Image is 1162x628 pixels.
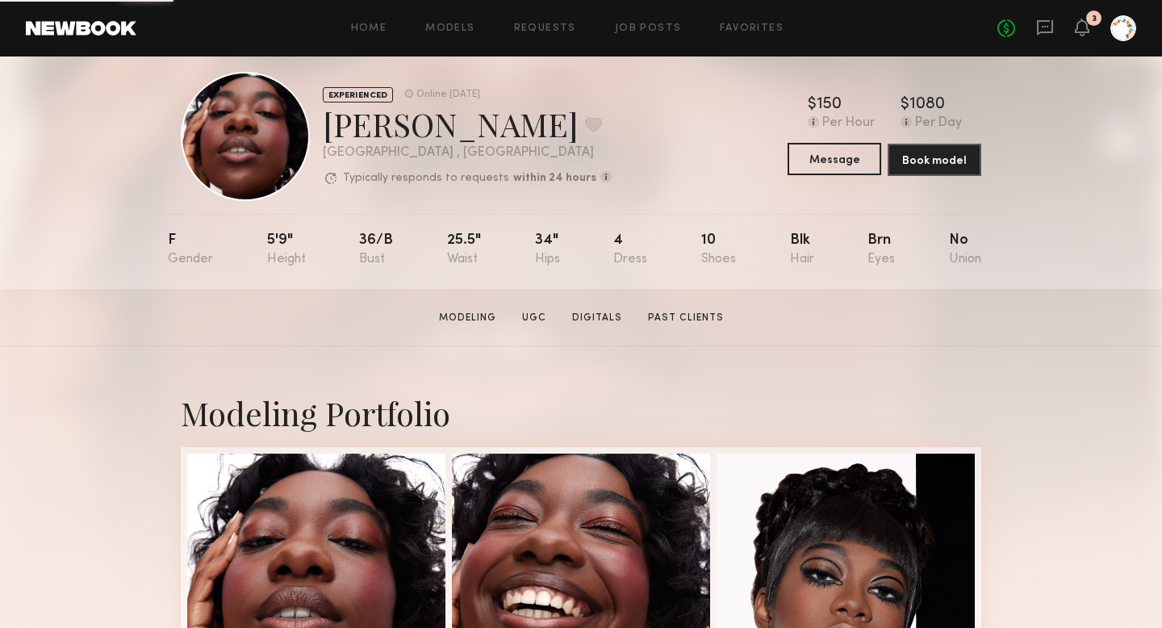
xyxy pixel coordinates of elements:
[323,87,393,103] div: EXPERIENCED
[359,233,393,266] div: 36/b
[433,311,503,325] a: Modeling
[416,90,480,100] div: Online [DATE]
[788,143,881,175] button: Message
[1092,15,1097,23] div: 3
[516,311,553,325] a: UGC
[822,116,875,131] div: Per Hour
[535,233,560,266] div: 34"
[513,173,596,184] b: within 24 hours
[867,233,895,266] div: Brn
[949,233,981,266] div: No
[909,97,945,113] div: 1080
[323,146,612,160] div: [GEOGRAPHIC_DATA] , [GEOGRAPHIC_DATA]
[901,97,909,113] div: $
[915,116,962,131] div: Per Day
[181,391,981,434] div: Modeling Portfolio
[642,311,730,325] a: Past Clients
[790,233,814,266] div: Blk
[615,23,682,34] a: Job Posts
[514,23,576,34] a: Requests
[425,23,474,34] a: Models
[351,23,387,34] a: Home
[888,144,981,176] button: Book model
[267,233,306,266] div: 5'9"
[343,173,509,184] p: Typically responds to requests
[168,233,213,266] div: F
[808,97,817,113] div: $
[323,103,612,145] div: [PERSON_NAME]
[720,23,784,34] a: Favorites
[701,233,736,266] div: 10
[613,233,647,266] div: 4
[447,233,481,266] div: 25.5"
[817,97,842,113] div: 150
[566,311,629,325] a: Digitals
